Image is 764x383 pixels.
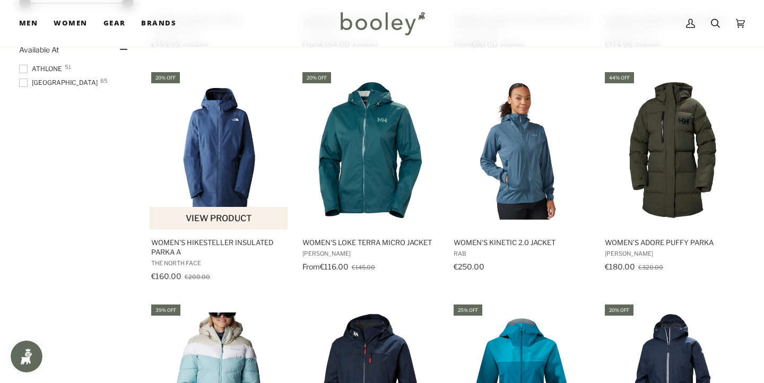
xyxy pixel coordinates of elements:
[151,72,180,83] div: 20% off
[141,18,176,29] span: Brands
[185,273,210,281] span: €200.00
[19,78,101,88] span: [GEOGRAPHIC_DATA]
[301,71,440,284] a: Women's Loke Terra Micro Jacket
[352,264,375,271] span: €145.00
[454,250,589,257] span: Rab
[65,64,71,69] span: 51
[19,64,65,74] span: Athlone
[605,304,633,316] div: 20% off
[301,81,440,220] img: Helly Hansen Women's Terra Micro Jacket Dark Creek - Booley Galway
[150,71,289,284] a: Women's Hikesteller Insulated Parka A
[320,262,349,271] span: €116.00
[454,238,589,247] span: Women's Kinetic 2.0 Jacket
[150,207,288,230] button: View product
[11,341,42,372] iframe: Button to open loyalty program pop-up
[605,262,635,271] span: €180.00
[103,18,126,29] span: Gear
[151,304,180,316] div: 39% off
[151,272,181,281] span: €160.00
[151,238,287,257] span: Women's Hikesteller Insulated Parka A
[302,250,438,257] span: [PERSON_NAME]
[302,238,438,247] span: Women's Loke Terra Micro Jacket
[54,18,87,29] span: Women
[638,264,663,271] span: €320.00
[19,45,59,54] span: Available At
[605,72,634,83] div: 44% off
[452,81,591,220] img: Rab Women's Kinetic 2.0 Jacket Orion Blue - Booley Galway
[19,18,38,29] span: Men
[605,250,741,257] span: [PERSON_NAME]
[100,78,108,83] span: 85
[454,304,482,316] div: 25% off
[302,262,320,271] span: From
[150,81,289,220] img: The North Face Women's Hikesteller Insulated Parka Shady Blue / Summit Navy - Booley Galway
[454,262,484,271] span: €250.00
[302,72,331,83] div: 20% off
[603,71,742,284] a: Women's Adore Puffy Parka
[336,8,429,39] img: Booley
[151,259,287,267] span: The North Face
[605,238,741,247] span: Women's Adore Puffy Parka
[452,71,591,284] a: Women's Kinetic 2.0 Jacket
